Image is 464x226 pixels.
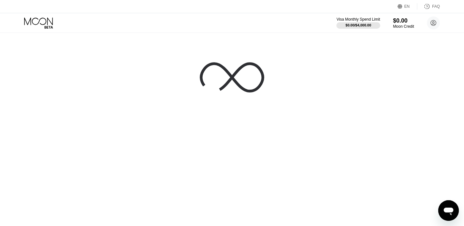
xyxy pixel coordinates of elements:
[393,17,414,24] div: $0.00
[336,17,380,22] div: Visa Monthly Spend Limit
[345,23,371,27] div: $0.00 / $4,000.00
[393,24,414,29] div: Moon Credit
[393,17,414,29] div: $0.00Moon Credit
[438,200,459,221] iframe: Button to launch messaging window
[404,4,410,9] div: EN
[417,3,440,10] div: FAQ
[336,17,380,29] div: Visa Monthly Spend Limit$0.00/$4,000.00
[432,4,440,9] div: FAQ
[398,3,417,10] div: EN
